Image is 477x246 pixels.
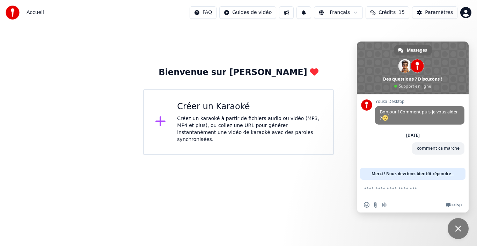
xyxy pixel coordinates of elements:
[380,109,458,121] span: Bonjour ! Comment puis-je vous aider ?
[366,6,409,19] button: Crédits15
[27,9,44,16] span: Accueil
[382,202,388,208] span: Message audio
[452,202,462,208] span: Crisp
[448,218,469,239] a: Fermer le chat
[406,133,420,137] div: [DATE]
[159,67,318,78] div: Bienvenue sur [PERSON_NAME]
[372,168,454,180] span: Merci ! Nous devrions bientôt répondre...
[446,202,462,208] a: Crisp
[364,180,448,197] textarea: Entrez votre message...
[412,6,457,19] button: Paramètres
[375,99,464,104] span: Youka Desktop
[407,45,427,55] span: Messages
[177,101,322,112] div: Créer un Karaoké
[417,145,460,151] span: comment ca marche
[190,6,217,19] button: FAQ
[6,6,20,20] img: youka
[177,115,322,143] div: Créez un karaoké à partir de fichiers audio ou vidéo (MP3, MP4 et plus), ou collez une URL pour g...
[27,9,44,16] nav: breadcrumb
[394,45,432,55] a: Messages
[379,9,396,16] span: Crédits
[219,6,276,19] button: Guides de vidéo
[398,9,405,16] span: 15
[373,202,379,208] span: Envoyer un fichier
[425,9,453,16] div: Paramètres
[364,202,369,208] span: Insérer un emoji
